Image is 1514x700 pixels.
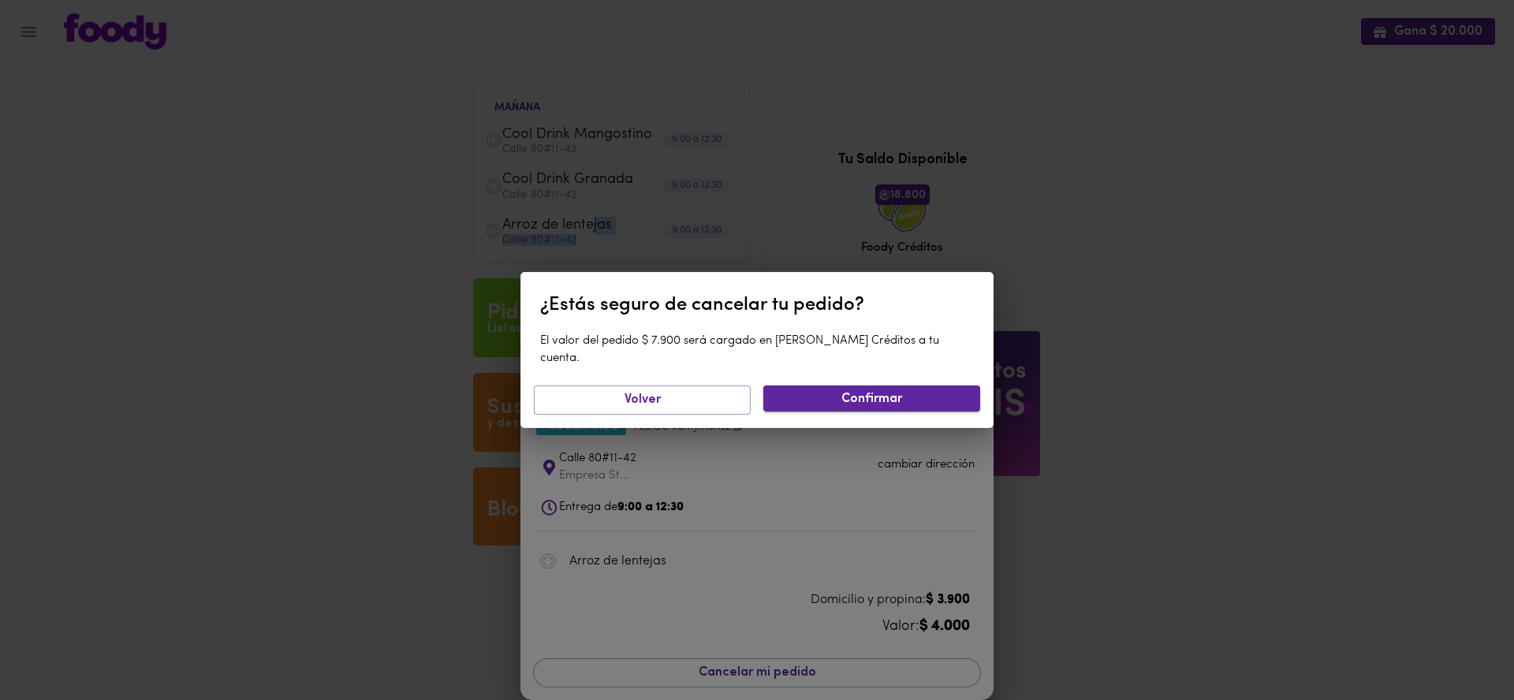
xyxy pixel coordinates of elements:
[776,392,968,407] span: Confirmar
[540,333,974,367] div: El valor del pedido $ 7.900 será cargado en [PERSON_NAME] Créditos a tu cuenta.
[1423,609,1498,684] iframe: Messagebird Livechat Widget
[540,292,974,318] div: ¿Estás seguro de cancelar tu pedido?
[534,385,751,415] button: Volver
[763,385,980,411] button: Confirmar
[544,393,740,408] span: Volver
